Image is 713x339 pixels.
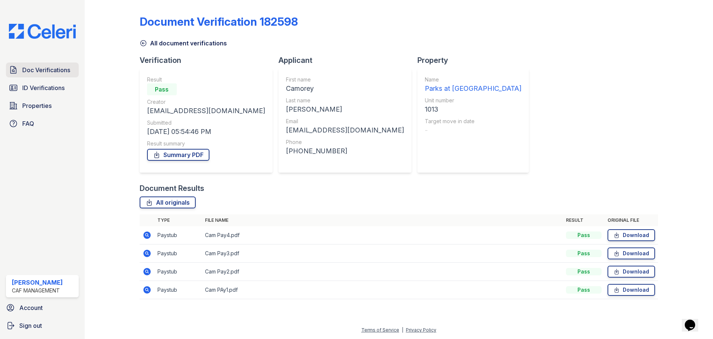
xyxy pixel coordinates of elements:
[402,327,403,333] div: |
[682,309,706,332] iframe: chat widget
[202,214,563,226] th: File name
[140,183,204,194] div: Document Results
[286,83,404,94] div: Camorey
[12,278,63,287] div: [PERSON_NAME]
[417,55,535,65] div: Property
[202,263,563,281] td: Cam Pay2.pdf
[154,226,202,244] td: Paystub
[286,125,404,135] div: [EMAIL_ADDRESS][DOMAIN_NAME]
[286,118,404,125] div: Email
[425,76,521,94] a: Name Parks at [GEOGRAPHIC_DATA]
[22,101,52,110] span: Properties
[147,127,265,137] div: [DATE] 05:54:46 PM
[3,318,82,333] a: Sign out
[286,146,404,156] div: [PHONE_NUMBER]
[22,119,34,128] span: FAQ
[140,15,298,28] div: Document Verification 182598
[566,268,602,275] div: Pass
[154,244,202,263] td: Paystub
[608,266,655,278] a: Download
[425,76,521,83] div: Name
[154,214,202,226] th: Type
[425,125,521,135] div: -
[147,106,265,116] div: [EMAIL_ADDRESS][DOMAIN_NAME]
[425,97,521,104] div: Unit number
[6,116,79,131] a: FAQ
[566,231,602,239] div: Pass
[19,303,43,312] span: Account
[6,98,79,113] a: Properties
[6,80,79,95] a: ID Verifications
[425,83,521,94] div: Parks at [GEOGRAPHIC_DATA]
[19,321,42,330] span: Sign out
[608,247,655,259] a: Download
[286,76,404,83] div: First name
[286,138,404,146] div: Phone
[22,65,70,74] span: Doc Verifications
[563,214,605,226] th: Result
[147,149,209,161] a: Summary PDF
[406,327,436,333] a: Privacy Policy
[22,83,65,92] span: ID Verifications
[202,226,563,244] td: Cam Pay4.pdf
[147,98,265,106] div: Creator
[140,196,196,208] a: All originals
[361,327,399,333] a: Terms of Service
[286,104,404,115] div: [PERSON_NAME]
[154,281,202,299] td: Paystub
[202,244,563,263] td: Cam Pay3.pdf
[605,214,658,226] th: Original file
[608,229,655,241] a: Download
[279,55,417,65] div: Applicant
[202,281,563,299] td: Cam PAy1.pdf
[566,250,602,257] div: Pass
[12,287,63,294] div: CAF Management
[147,76,265,83] div: Result
[147,83,177,95] div: Pass
[140,55,279,65] div: Verification
[286,97,404,104] div: Last name
[3,300,82,315] a: Account
[3,24,82,39] img: CE_Logo_Blue-a8612792a0a2168367f1c8372b55b34899dd931a85d93a1a3d3e32e68fde9ad4.png
[425,104,521,115] div: 1013
[147,119,265,127] div: Submitted
[6,63,79,77] a: Doc Verifications
[608,284,655,296] a: Download
[147,140,265,147] div: Result summary
[425,118,521,125] div: Target move in date
[140,39,227,48] a: All document verifications
[566,286,602,294] div: Pass
[154,263,202,281] td: Paystub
